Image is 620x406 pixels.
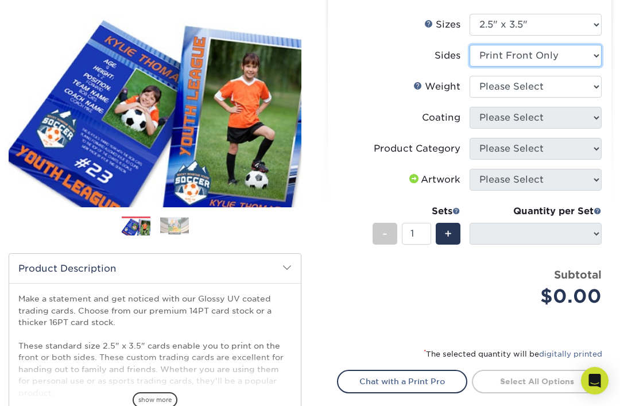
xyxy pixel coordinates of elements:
[122,217,150,237] img: Trading Cards 01
[407,173,460,187] div: Artwork
[435,49,460,63] div: Sides
[554,268,602,281] strong: Subtotal
[424,350,602,358] small: The selected quantity will be
[424,18,460,32] div: Sizes
[382,225,387,242] span: -
[337,370,467,393] a: Chat with a Print Pro
[472,370,602,393] a: Select All Options
[413,80,460,94] div: Weight
[478,283,602,310] div: $0.00
[444,225,452,242] span: +
[470,204,602,218] div: Quantity per Set
[9,254,301,283] h2: Product Description
[374,142,460,156] div: Product Category
[581,367,609,395] div: Open Intercom Messenger
[422,111,460,125] div: Coating
[373,204,460,218] div: Sets
[160,217,189,235] img: Trading Cards 02
[9,6,301,208] img: Glossy UV Coated 01
[539,350,602,358] a: digitally printed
